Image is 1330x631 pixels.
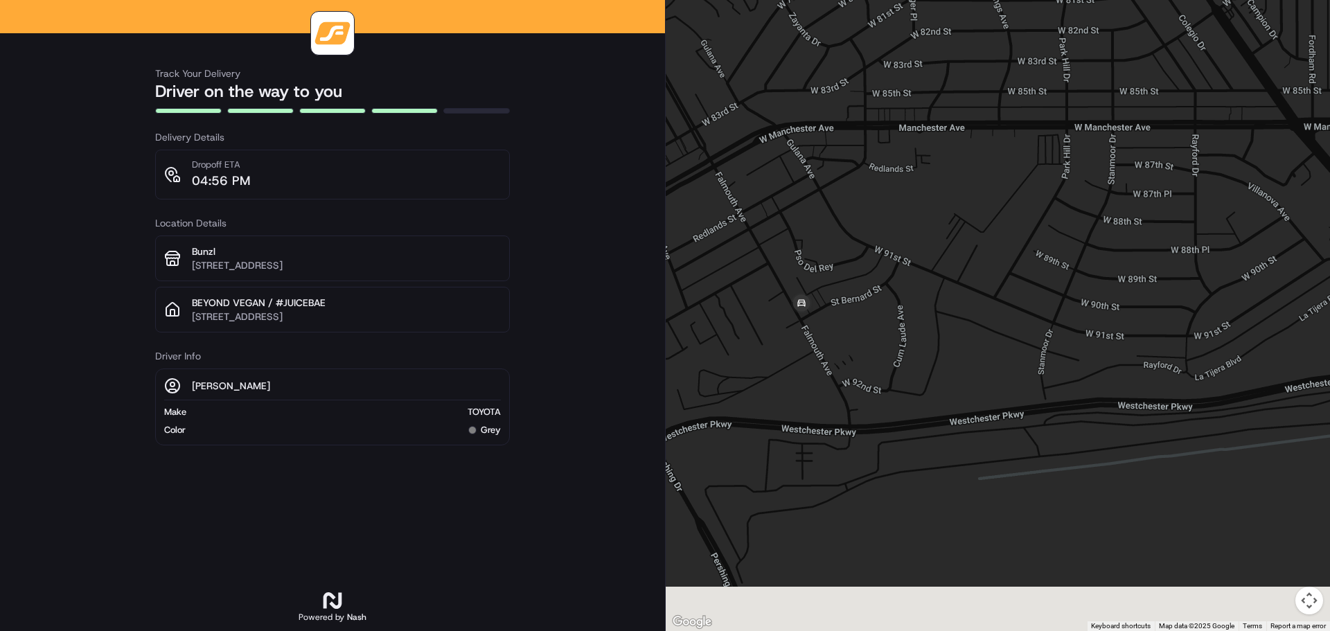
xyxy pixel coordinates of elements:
[468,406,501,418] span: TOYOTA
[1270,622,1326,630] a: Report a map error
[481,424,501,436] span: grey
[314,15,351,52] img: logo-public_tracking_screen-VNDR-1688417501853.png
[164,406,186,418] span: Make
[192,258,501,272] p: [STREET_ADDRESS]
[669,613,715,631] a: Open this area in Google Maps (opens a new window)
[1091,621,1151,631] button: Keyboard shortcuts
[1159,622,1234,630] span: Map data ©2025 Google
[192,296,501,310] p: BEYOND VEGAN / #JUICEBAE
[299,612,366,623] h2: Powered by
[192,159,250,171] p: Dropoff ETA
[155,80,510,103] h2: Driver on the way to you
[192,379,270,393] p: [PERSON_NAME]
[347,612,366,623] span: Nash
[155,66,510,80] h3: Track Your Delivery
[1295,587,1323,614] button: Map camera controls
[155,216,510,230] h3: Location Details
[192,310,501,323] p: [STREET_ADDRESS]
[155,130,510,144] h3: Delivery Details
[192,171,250,190] p: 04:56 PM
[1243,622,1262,630] a: Terms (opens in new tab)
[669,613,715,631] img: Google
[192,245,501,258] p: Bunzl
[155,349,510,363] h3: Driver Info
[164,424,186,436] span: Color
